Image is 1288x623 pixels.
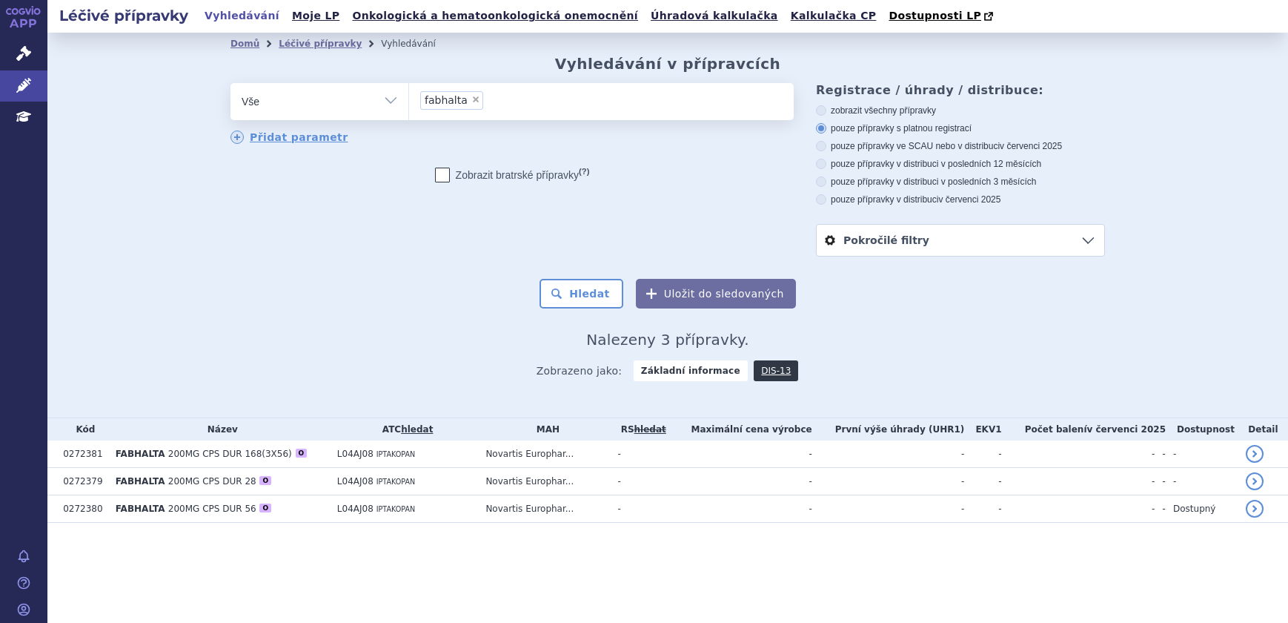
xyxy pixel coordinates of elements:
[634,424,666,435] del: hledat
[636,279,796,309] button: Uložit do sledovaných
[1246,445,1264,463] a: detail
[435,168,590,182] label: Zobrazit bratrské přípravky
[611,495,669,523] td: -
[646,6,783,26] a: Úhradová kalkulačka
[669,441,812,468] td: -
[816,176,1105,188] label: pouze přípravky v distribuci v posledních 3 měsících
[964,495,1001,523] td: -
[964,441,1001,468] td: -
[259,476,271,485] div: O
[1238,418,1288,441] th: Detail
[56,418,108,441] th: Kód
[488,90,496,109] input: fabhalta
[938,194,1000,205] span: v červenci 2025
[669,495,812,523] td: -
[56,468,108,495] td: 0272379
[634,360,748,381] strong: Základní informace
[540,279,623,309] button: Hledat
[1166,495,1238,523] td: Dostupný
[1002,468,1155,495] td: -
[889,10,981,22] span: Dostupnosti LP
[230,131,348,144] a: Přidat parametr
[279,39,362,49] a: Léčivé přípravky
[1155,468,1166,495] td: -
[47,5,200,26] h2: Léčivé přípravky
[816,122,1105,134] label: pouze přípravky s platnou registrací
[168,504,256,514] span: 200MG CPS DUR 56
[1002,441,1155,468] td: -
[348,6,643,26] a: Onkologická a hematoonkologická onemocnění
[812,468,965,495] td: -
[1002,418,1166,441] th: Počet balení
[478,418,610,441] th: MAH
[376,478,416,486] span: IPTAKOPAN
[579,167,589,177] abbr: (?)
[200,6,284,26] a: Vyhledávání
[611,441,669,468] td: -
[168,449,292,459] span: 200MG CPS DUR 168(3X56)
[1000,141,1062,151] span: v červenci 2025
[259,504,271,512] div: O
[1155,441,1166,468] td: -
[471,95,480,104] span: ×
[816,105,1105,116] label: zobrazit všechny přípravky
[330,418,479,441] th: ATC
[56,495,108,523] td: 0272380
[1166,418,1238,441] th: Dostupnost
[634,424,666,435] a: vyhledávání neobsahuje žádnou platnou referenční skupinu
[1166,441,1238,468] td: -
[337,449,374,459] span: L04AJ08
[786,6,881,26] a: Kalkulačka CP
[288,6,344,26] a: Moje LP
[611,418,669,441] th: RS
[376,450,416,458] span: IPTAKOPAN
[669,418,812,441] th: Maximální cena výrobce
[478,468,610,495] td: Novartis Europhar...
[1246,472,1264,490] a: detail
[537,360,623,381] span: Zobrazeno jako:
[425,95,468,105] span: fabhalta
[168,476,256,487] span: 200MG CPS DUR 28
[816,83,1105,97] h3: Registrace / úhrady / distribuce:
[116,449,165,459] span: FABHALTA
[812,441,965,468] td: -
[964,468,1001,495] td: -
[1002,495,1155,523] td: -
[812,418,965,441] th: První výše úhrady (UHR1)
[230,39,259,49] a: Domů
[1155,495,1166,523] td: -
[816,140,1105,152] label: pouze přípravky ve SCAU nebo v distribuci
[1166,468,1238,495] td: -
[1087,424,1166,435] span: v červenci 2025
[555,55,781,73] h2: Vyhledávání v přípravcích
[611,468,669,495] td: -
[116,476,165,487] span: FABHALTA
[1246,500,1264,518] a: detail
[669,468,812,495] td: -
[381,33,455,55] li: Vyhledávání
[812,495,965,523] td: -
[478,495,610,523] td: Novartis Europhar...
[964,418,1001,441] th: EKV1
[296,449,308,458] div: O
[586,331,749,349] span: Nalezeny 3 přípravky.
[337,504,374,514] span: L04AJ08
[108,418,330,441] th: Název
[754,360,798,381] a: DIS-13
[816,158,1105,170] label: pouze přípravky v distribuci v posledních 12 měsících
[817,225,1104,256] a: Pokročilé filtry
[816,194,1105,205] label: pouze přípravky v distribuci
[116,504,165,514] span: FABHALTA
[401,424,433,435] a: hledat
[56,441,108,468] td: 0272381
[376,505,416,513] span: IPTAKOPAN
[478,441,610,468] td: Novartis Europhar...
[884,6,1000,27] a: Dostupnosti LP
[337,476,374,487] span: L04AJ08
